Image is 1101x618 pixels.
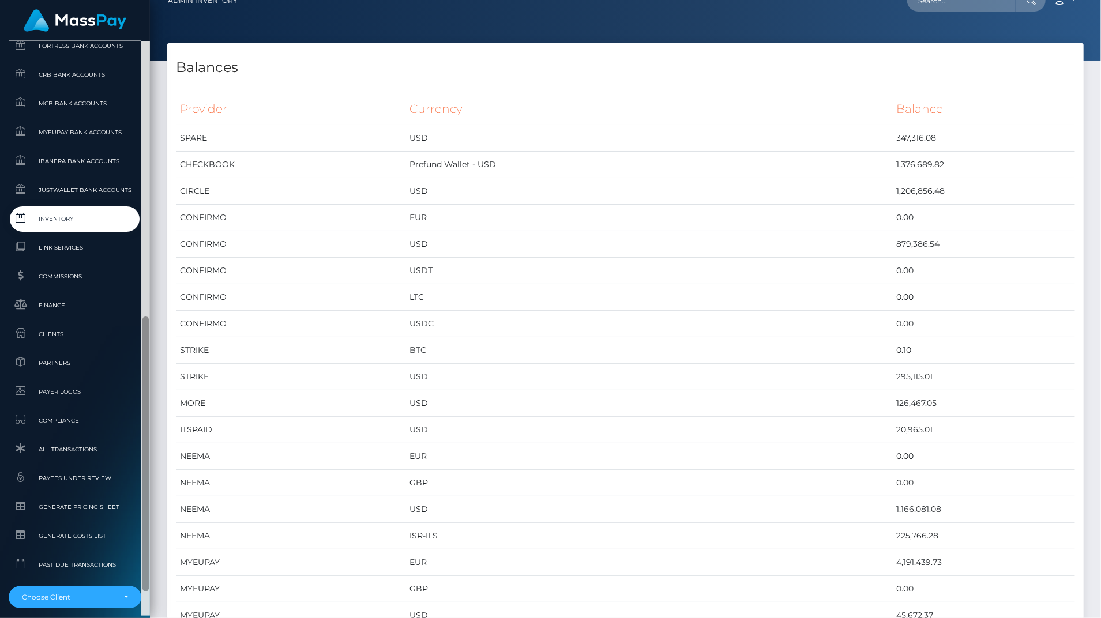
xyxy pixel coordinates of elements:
[9,149,141,174] a: Ibanera Bank Accounts
[405,93,892,125] th: Currency
[9,351,141,375] a: Partners
[405,152,892,178] td: Prefund Wallet - USD
[405,205,892,231] td: EUR
[13,299,137,312] span: Finance
[176,417,405,443] td: ITSPAID
[176,523,405,549] td: NEEMA
[9,264,141,289] a: Commissions
[405,576,892,602] td: GBP
[9,552,141,577] a: Past Due Transactions
[9,586,141,608] button: Choose Client
[892,523,1075,549] td: 225,766.28
[405,284,892,311] td: LTC
[9,62,141,87] a: CRB Bank Accounts
[176,364,405,390] td: STRIKE
[405,311,892,337] td: USDC
[13,529,137,542] span: Generate Costs List
[405,443,892,470] td: EUR
[892,178,1075,205] td: 1,206,856.48
[892,152,1075,178] td: 1,376,689.82
[13,356,137,370] span: Partners
[892,390,1075,417] td: 126,467.05
[9,91,141,116] a: MCB Bank Accounts
[13,154,137,168] span: Ibanera Bank Accounts
[405,417,892,443] td: USD
[13,414,137,427] span: Compliance
[24,9,126,32] img: MassPay Logo
[176,205,405,231] td: CONFIRMO
[176,470,405,496] td: NEEMA
[405,470,892,496] td: GBP
[405,390,892,417] td: USD
[9,523,141,548] a: Generate Costs List
[176,496,405,523] td: NEEMA
[13,68,137,81] span: CRB Bank Accounts
[405,231,892,258] td: USD
[176,152,405,178] td: CHECKBOOK
[176,231,405,258] td: CONFIRMO
[892,284,1075,311] td: 0.00
[405,364,892,390] td: USD
[13,443,137,456] span: All Transactions
[892,311,1075,337] td: 0.00
[9,466,141,491] a: Payees under Review
[892,470,1075,496] td: 0.00
[13,500,137,514] span: Generate Pricing Sheet
[9,379,141,404] a: Payer Logos
[22,593,115,602] div: Choose Client
[9,206,141,231] a: Inventory
[176,58,1075,78] h4: Balances
[13,270,137,283] span: Commissions
[892,337,1075,364] td: 0.10
[405,125,892,152] td: USD
[176,576,405,602] td: MYEUPAY
[13,183,137,197] span: JustWallet Bank Accounts
[9,235,141,260] a: Link Services
[405,523,892,549] td: ISR-ILS
[13,126,137,139] span: MyEUPay Bank Accounts
[9,437,141,462] a: All Transactions
[405,549,892,576] td: EUR
[405,178,892,205] td: USD
[176,337,405,364] td: STRIKE
[405,496,892,523] td: USD
[176,178,405,205] td: CIRCLE
[892,549,1075,576] td: 4,191,439.73
[892,364,1075,390] td: 295,115.01
[176,549,405,576] td: MYEUPAY
[176,311,405,337] td: CONFIRMO
[176,390,405,417] td: MORE
[176,258,405,284] td: CONFIRMO
[405,258,892,284] td: USDT
[892,93,1075,125] th: Balance
[176,443,405,470] td: NEEMA
[9,33,141,58] a: Fortress Bank Accounts
[176,284,405,311] td: CONFIRMO
[13,39,137,52] span: Fortress Bank Accounts
[13,558,137,571] span: Past Due Transactions
[176,93,405,125] th: Provider
[9,408,141,433] a: Compliance
[9,293,141,318] a: Finance
[9,120,141,145] a: MyEUPay Bank Accounts
[892,576,1075,602] td: 0.00
[892,443,1075,470] td: 0.00
[405,337,892,364] td: BTC
[13,385,137,398] span: Payer Logos
[13,327,137,341] span: Clients
[9,322,141,346] a: Clients
[892,417,1075,443] td: 20,965.01
[892,496,1075,523] td: 1,166,081.08
[892,125,1075,152] td: 347,316.08
[176,125,405,152] td: SPARE
[892,258,1075,284] td: 0.00
[9,495,141,519] a: Generate Pricing Sheet
[13,212,137,225] span: Inventory
[892,205,1075,231] td: 0.00
[13,472,137,485] span: Payees under Review
[13,241,137,254] span: Link Services
[892,231,1075,258] td: 879,386.54
[9,178,141,202] a: JustWallet Bank Accounts
[13,97,137,110] span: MCB Bank Accounts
